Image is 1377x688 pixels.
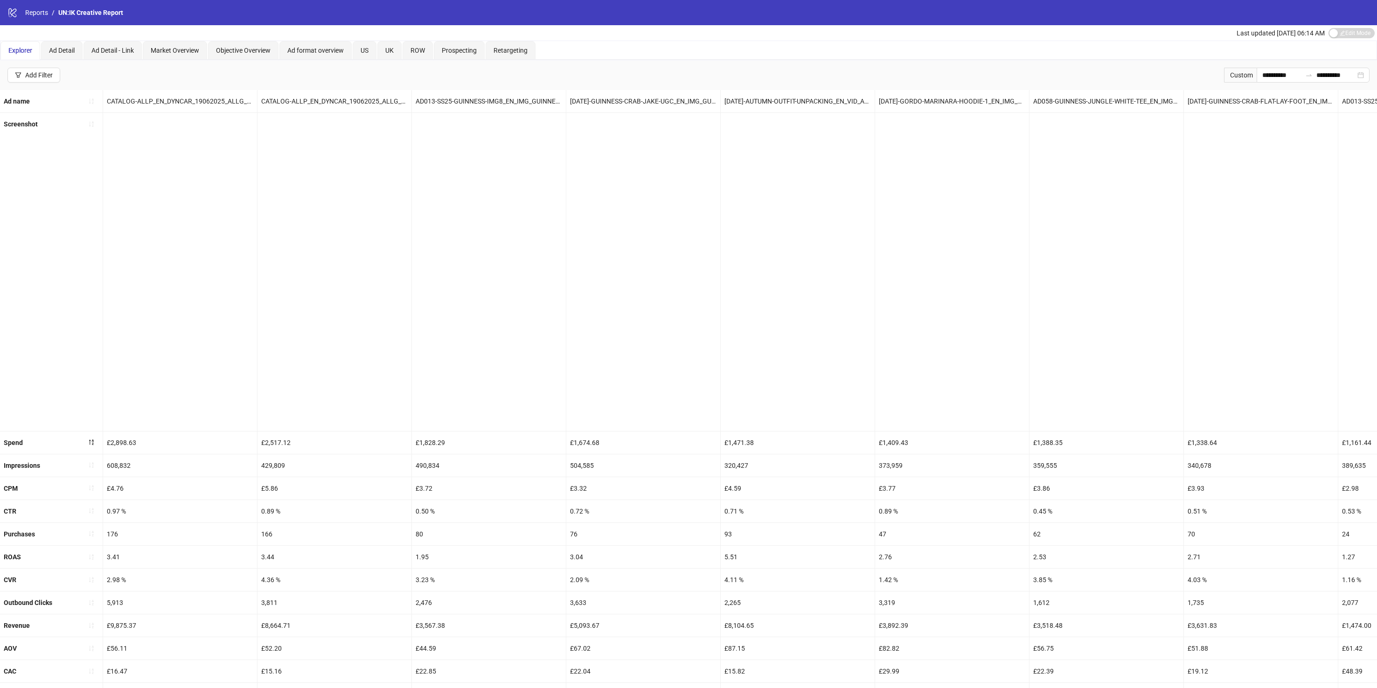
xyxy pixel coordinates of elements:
b: AOV [4,645,17,652]
div: 608,832 [103,454,257,477]
b: CTR [4,507,16,515]
div: 340,678 [1184,454,1338,477]
div: £1,409.43 [875,431,1029,454]
span: sort-ascending [88,645,95,652]
div: 429,809 [257,454,411,477]
div: £3.93 [1184,477,1338,500]
span: sort-ascending [88,507,95,514]
div: £3,567.38 [412,614,566,637]
div: 3.04 [566,546,720,568]
div: £3.86 [1029,477,1183,500]
span: Retargeting [494,47,528,54]
div: £56.11 [103,637,257,660]
button: Add Filter [7,68,60,83]
div: 3.23 % [412,569,566,591]
div: [DATE]-GUINNESS-CRAB-FLAT-LAY-FOOT_EN_IMG_GUINNESS_PP_29072025_ALLG_CC_SC4_None__ [1184,90,1338,112]
div: AD013-SS25-GUINNESS-IMG8_EN_IMG_GUINNESS_CP_03062025_M_CC_SC24_None__ – Copy [412,90,566,112]
b: CVR [4,576,16,584]
div: 62 [1029,523,1183,545]
span: filter [15,72,21,78]
div: 1.95 [412,546,566,568]
div: £22.39 [1029,660,1183,682]
div: 2.09 % [566,569,720,591]
div: [DATE]-GUINNESS-CRAB-JAKE-UGC_EN_IMG_GUINNESS_CP_17072025_ALLG_CC_SC1_None__ – Copy [566,90,720,112]
div: £1,674.68 [566,431,720,454]
span: swap-right [1305,71,1313,79]
div: 0.72 % [566,500,720,522]
div: £15.82 [721,660,875,682]
div: Custom [1224,68,1257,83]
div: £29.99 [875,660,1029,682]
span: Ad Detail [49,47,75,54]
div: 176 [103,523,257,545]
span: sort-ascending [88,577,95,583]
div: 47 [875,523,1029,545]
div: £3.72 [412,477,566,500]
div: 166 [257,523,411,545]
div: £4.76 [103,477,257,500]
div: 1.42 % [875,569,1029,591]
span: sort-ascending [88,668,95,674]
div: 3.85 % [1029,569,1183,591]
div: £9,875.37 [103,614,257,637]
div: £52.20 [257,637,411,660]
div: £3,892.39 [875,614,1029,637]
div: 2.71 [1184,546,1338,568]
div: 4.03 % [1184,569,1338,591]
div: £2,517.12 [257,431,411,454]
span: sort-ascending [88,98,95,104]
b: Ad name [4,97,30,105]
span: sort-descending [88,439,95,445]
div: 490,834 [412,454,566,477]
div: £56.75 [1029,637,1183,660]
div: 3.41 [103,546,257,568]
b: CPM [4,485,18,492]
div: £51.88 [1184,637,1338,660]
div: £1,338.64 [1184,431,1338,454]
span: sort-ascending [88,462,95,468]
div: £8,664.71 [257,614,411,637]
div: 2.53 [1029,546,1183,568]
span: Prospecting [442,47,477,54]
b: CAC [4,667,16,675]
div: 2,265 [721,591,875,614]
div: 76 [566,523,720,545]
div: 80 [412,523,566,545]
div: £3.77 [875,477,1029,500]
div: 320,427 [721,454,875,477]
div: £4.59 [721,477,875,500]
span: sort-ascending [88,622,95,629]
div: £22.85 [412,660,566,682]
div: CATALOG-ALLP_EN_DYNCAR_19062025_ALLG_CC_SC3_None_PRO_ [103,90,257,112]
div: £67.02 [566,637,720,660]
div: £3,518.48 [1029,614,1183,637]
span: Explorer [8,47,32,54]
div: 504,585 [566,454,720,477]
div: 93 [721,523,875,545]
div: 2.76 [875,546,1029,568]
div: 5.51 [721,546,875,568]
div: 4.11 % [721,569,875,591]
div: 4.36 % [257,569,411,591]
div: [DATE]-AUTUMN-OUTFIT-UNPACKING_EN_VID_ALL_CP_11092025_ALLG_CC_SC3_None__ [721,90,875,112]
span: to [1305,71,1313,79]
span: Objective Overview [216,47,271,54]
div: 0.89 % [875,500,1029,522]
b: ROAS [4,553,21,561]
b: Impressions [4,462,40,469]
span: Market Overview [151,47,199,54]
div: £1,471.38 [721,431,875,454]
div: 0.89 % [257,500,411,522]
div: AD058-GUINNESS-JUNGLE-WHITE-TEE_EN_IMG_CP_03072025_M_CC_SC4_USP14_Bestseller – Copy [1029,90,1183,112]
b: Purchases [4,530,35,538]
div: £3,631.83 [1184,614,1338,637]
span: sort-ascending [88,485,95,491]
div: £15.16 [257,660,411,682]
div: £19.12 [1184,660,1338,682]
span: Ad Detail - Link [91,47,134,54]
div: 0.51 % [1184,500,1338,522]
div: 0.45 % [1029,500,1183,522]
div: 3,633 [566,591,720,614]
div: £87.15 [721,637,875,660]
b: Spend [4,439,23,446]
